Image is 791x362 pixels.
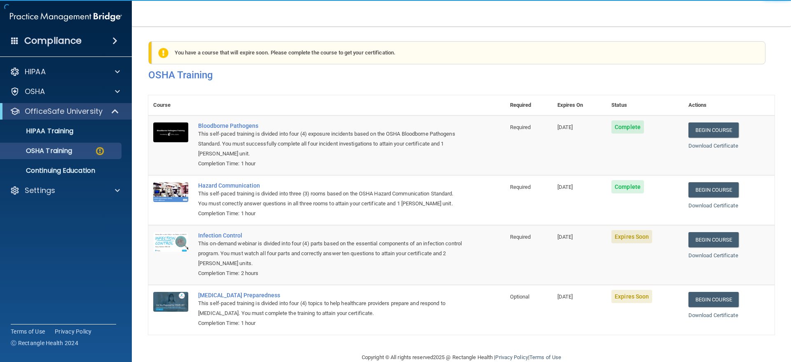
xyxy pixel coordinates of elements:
th: Course [148,95,193,115]
th: Status [606,95,683,115]
a: OfficeSafe University [10,106,119,116]
p: Settings [25,186,55,195]
div: This self-paced training is divided into four (4) topics to help healthcare providers prepare and... [198,299,464,318]
span: [DATE] [557,124,573,130]
span: Expires Soon [611,230,652,243]
a: Begin Course [688,232,739,247]
a: Terms of Use [529,354,561,360]
p: OfficeSafe University [25,106,103,116]
p: Continuing Education [5,167,118,175]
span: Complete [611,120,644,134]
img: exclamation-circle-solid-warning.7ed2984d.png [158,48,168,58]
a: Download Certificate [688,312,738,318]
span: [DATE] [557,234,573,240]
div: This self-paced training is divided into three (3) rooms based on the OSHA Hazard Communication S... [198,189,464,209]
h4: Compliance [24,35,82,47]
a: Bloodborne Pathogens [198,122,464,129]
a: Privacy Policy [55,327,92,336]
p: OSHA Training [5,147,72,155]
img: PMB logo [10,9,122,25]
span: Required [510,184,531,190]
a: Download Certificate [688,202,738,209]
div: Completion Time: 1 hour [198,209,464,219]
a: Privacy Policy [495,354,528,360]
a: HIPAA [10,67,120,77]
a: Download Certificate [688,143,738,149]
th: Required [505,95,552,115]
a: Begin Course [688,292,739,307]
span: [DATE] [557,184,573,190]
span: Required [510,124,531,130]
a: Download Certificate [688,252,738,259]
p: HIPAA [25,67,46,77]
a: Infection Control [198,232,464,239]
span: [DATE] [557,294,573,300]
img: warning-circle.0cc9ac19.png [95,146,105,156]
a: Begin Course [688,122,739,138]
div: This self-paced training is divided into four (4) exposure incidents based on the OSHA Bloodborne... [198,129,464,159]
h4: OSHA Training [148,69,775,81]
th: Actions [683,95,775,115]
a: Begin Course [688,182,739,197]
a: [MEDICAL_DATA] Preparedness [198,292,464,299]
a: Settings [10,186,120,195]
th: Expires On [552,95,607,115]
span: Optional [510,294,530,300]
span: Ⓒ Rectangle Health 2024 [11,339,78,347]
p: HIPAA Training [5,127,73,135]
div: Completion Time: 1 hour [198,318,464,328]
span: Required [510,234,531,240]
span: Complete [611,180,644,193]
div: Completion Time: 1 hour [198,159,464,169]
a: Hazard Communication [198,182,464,189]
p: OSHA [25,87,45,96]
div: This on-demand webinar is divided into four (4) parts based on the essential components of an inf... [198,239,464,268]
div: Completion Time: 2 hours [198,268,464,278]
span: Expires Soon [611,290,652,303]
div: You have a course that will expire soon. Please complete the course to get your certification. [152,41,765,64]
a: OSHA [10,87,120,96]
a: Terms of Use [11,327,45,336]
